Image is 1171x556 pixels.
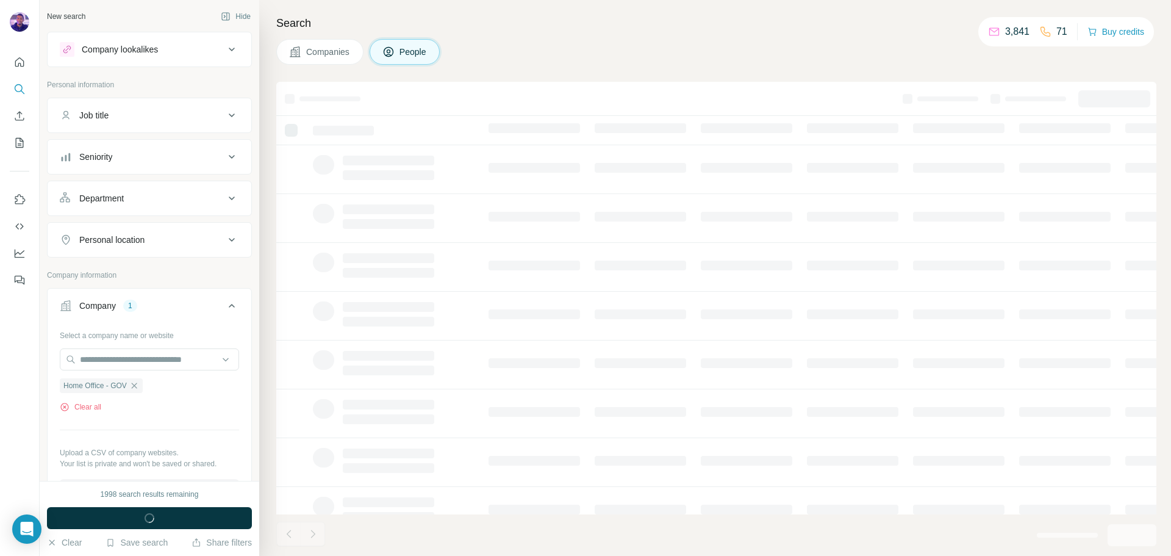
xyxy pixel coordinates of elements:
button: Clear all [60,402,101,413]
p: Personal information [47,79,252,90]
span: Companies [306,46,351,58]
button: Seniority [48,142,251,171]
div: Seniority [79,151,112,163]
button: Upload a list of companies [60,479,239,501]
div: Open Intercom Messenger [12,514,41,544]
p: Company information [47,270,252,281]
p: Upload a CSV of company websites. [60,447,239,458]
button: Search [10,78,29,100]
button: Use Surfe API [10,215,29,237]
button: Company lookalikes [48,35,251,64]
div: Department [79,192,124,204]
div: Company lookalikes [82,43,158,56]
div: Select a company name or website [60,325,239,341]
div: 1998 search results remaining [101,489,199,500]
button: Quick start [10,51,29,73]
button: Clear [47,536,82,549]
p: Your list is private and won't be saved or shared. [60,458,239,469]
div: New search [47,11,85,22]
img: Avatar [10,12,29,32]
button: Job title [48,101,251,130]
div: 1 [123,300,137,311]
p: 3,841 [1005,24,1030,39]
button: Hide [212,7,259,26]
button: My lists [10,132,29,154]
span: Home Office - GOV [63,380,127,391]
button: Save search [106,536,168,549]
button: Share filters [192,536,252,549]
p: 71 [1056,24,1067,39]
div: Company [79,300,116,312]
h4: Search [276,15,1156,32]
span: People [399,46,428,58]
button: Personal location [48,225,251,255]
button: Dashboard [10,242,29,264]
button: Buy credits [1087,23,1144,40]
button: Feedback [10,269,29,291]
div: Personal location [79,234,145,246]
button: Department [48,184,251,213]
button: Use Surfe on LinkedIn [10,189,29,211]
div: Job title [79,109,109,121]
button: Enrich CSV [10,105,29,127]
button: Company1 [48,291,251,325]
